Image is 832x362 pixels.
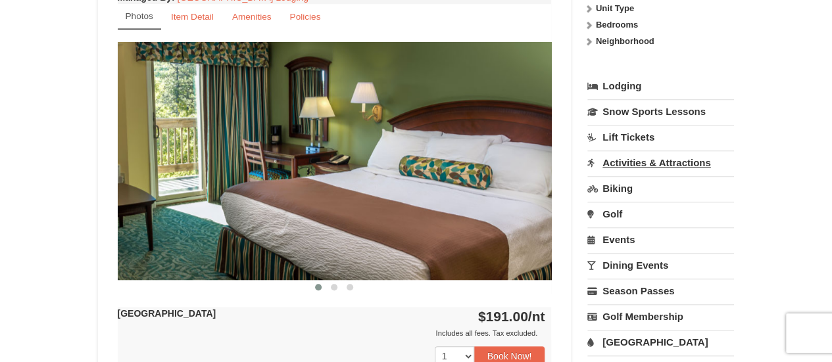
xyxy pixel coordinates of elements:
[118,308,216,319] strong: [GEOGRAPHIC_DATA]
[162,4,222,30] a: Item Detail
[587,176,734,200] a: Biking
[118,42,552,279] img: 18876286-36-6bbdb14b.jpg
[281,4,329,30] a: Policies
[587,99,734,124] a: Snow Sports Lessons
[528,309,545,324] span: /nt
[289,12,320,22] small: Policies
[224,4,280,30] a: Amenities
[126,11,153,21] small: Photos
[587,227,734,252] a: Events
[587,74,734,98] a: Lodging
[596,36,654,46] strong: Neighborhood
[587,125,734,149] a: Lift Tickets
[587,202,734,226] a: Golf
[596,3,634,13] strong: Unit Type
[232,12,272,22] small: Amenities
[587,253,734,277] a: Dining Events
[587,150,734,175] a: Activities & Attractions
[171,12,214,22] small: Item Detail
[478,309,545,324] strong: $191.00
[587,330,734,354] a: [GEOGRAPHIC_DATA]
[118,327,545,340] div: Includes all fees. Tax excluded.
[596,20,638,30] strong: Bedrooms
[118,4,161,30] a: Photos
[587,279,734,303] a: Season Passes
[587,304,734,328] a: Golf Membership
